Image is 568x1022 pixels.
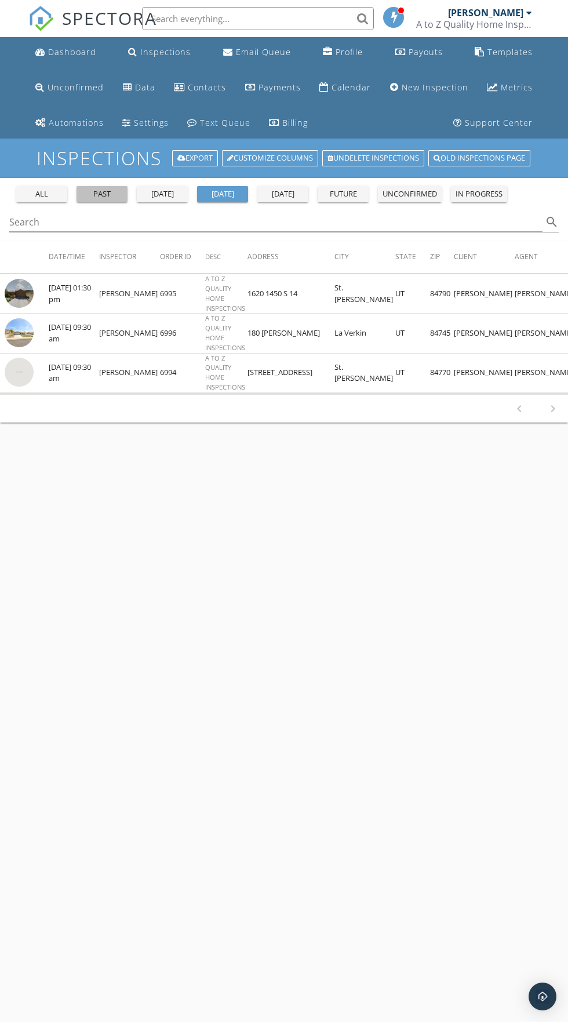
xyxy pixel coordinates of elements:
[49,353,99,392] td: [DATE] 09:30 am
[160,353,205,392] td: 6994
[188,82,226,93] div: Contacts
[247,274,334,314] td: 1620 1450 S 14
[322,188,364,200] div: future
[247,353,334,392] td: [STREET_ADDRESS]
[205,241,247,274] th: Desc: Not sorted.
[258,82,301,93] div: Payments
[334,241,395,274] th: City: Not sorted.
[334,353,395,392] td: St. [PERSON_NAME]
[395,241,430,274] th: State: Not sorted.
[137,186,188,202] button: [DATE]
[318,186,369,202] button: future
[501,82,533,93] div: Metrics
[99,274,160,314] td: [PERSON_NAME]
[332,82,371,93] div: Calendar
[241,77,305,99] a: Payments
[451,186,507,202] button: in progress
[454,314,515,353] td: [PERSON_NAME]
[48,46,96,57] div: Dashboard
[430,314,454,353] td: 84745
[135,82,155,93] div: Data
[430,274,454,314] td: 84790
[49,314,99,353] td: [DATE] 09:30 am
[487,46,533,57] div: Templates
[247,241,334,274] th: Address: Not sorted.
[334,314,395,353] td: La Verkin
[236,46,291,57] div: Email Queue
[9,213,542,232] input: Search
[470,42,537,63] a: Templates
[134,117,169,128] div: Settings
[205,354,245,391] span: A TO Z QUALITY HOME INSPECTIONS
[37,148,531,168] h1: Inspections
[99,314,160,353] td: [PERSON_NAME]
[409,46,443,57] div: Payouts
[99,241,160,274] th: Inspector: Not sorted.
[428,150,530,166] a: Old inspections page
[383,188,437,200] div: unconfirmed
[5,318,34,347] img: streetview
[141,188,183,200] div: [DATE]
[454,353,515,392] td: [PERSON_NAME]
[31,112,108,134] a: Automations (Basic)
[205,274,245,312] span: A TO Z QUALITY HOME INSPECTIONS
[222,150,318,166] a: Customize Columns
[48,82,104,93] div: Unconfirmed
[49,274,99,314] td: [DATE] 01:30 pm
[395,274,430,314] td: UT
[160,314,205,353] td: 6996
[449,112,537,134] a: Support Center
[247,252,279,261] span: Address
[160,274,205,314] td: 6995
[402,82,468,93] div: New Inspection
[140,46,191,57] div: Inspections
[456,188,503,200] div: in progress
[118,112,173,134] a: Settings
[62,6,157,30] span: SPECTORA
[123,42,195,63] a: Inspections
[257,186,308,202] button: [DATE]
[322,150,424,166] a: Undelete inspections
[205,314,245,351] span: A TO Z QUALITY HOME INSPECTIONS
[378,186,442,202] button: unconfirmed
[160,252,191,261] span: Order ID
[430,353,454,392] td: 84770
[282,117,308,128] div: Billing
[49,252,85,261] span: Date/Time
[395,353,430,392] td: UT
[454,252,477,261] span: Client
[454,274,515,314] td: [PERSON_NAME]
[336,46,363,57] div: Profile
[99,252,136,261] span: Inspector
[545,215,559,229] i: search
[172,150,218,166] a: Export
[28,6,54,31] img: The Best Home Inspection Software - Spectora
[49,117,104,128] div: Automations
[385,77,473,99] a: New Inspection
[160,241,205,274] th: Order ID: Not sorted.
[430,241,454,274] th: Zip: Not sorted.
[183,112,255,134] a: Text Queue
[200,117,250,128] div: Text Queue
[142,7,374,30] input: Search everything...
[448,7,523,19] div: [PERSON_NAME]
[5,279,34,308] img: streetview
[334,252,349,261] span: City
[264,112,312,134] a: Billing
[430,252,440,261] span: Zip
[5,358,34,387] img: streetview
[454,241,515,274] th: Client: Not sorted.
[515,252,538,261] span: Agent
[465,117,533,128] div: Support Center
[315,77,376,99] a: Calendar
[21,188,63,200] div: all
[31,77,108,99] a: Unconfirmed
[16,186,67,202] button: all
[28,16,157,40] a: SPECTORA
[395,252,416,261] span: State
[318,42,367,63] a: Company Profile
[205,252,221,261] span: Desc
[81,188,123,200] div: past
[416,19,532,30] div: A to Z Quality Home Inspections
[99,353,160,392] td: [PERSON_NAME]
